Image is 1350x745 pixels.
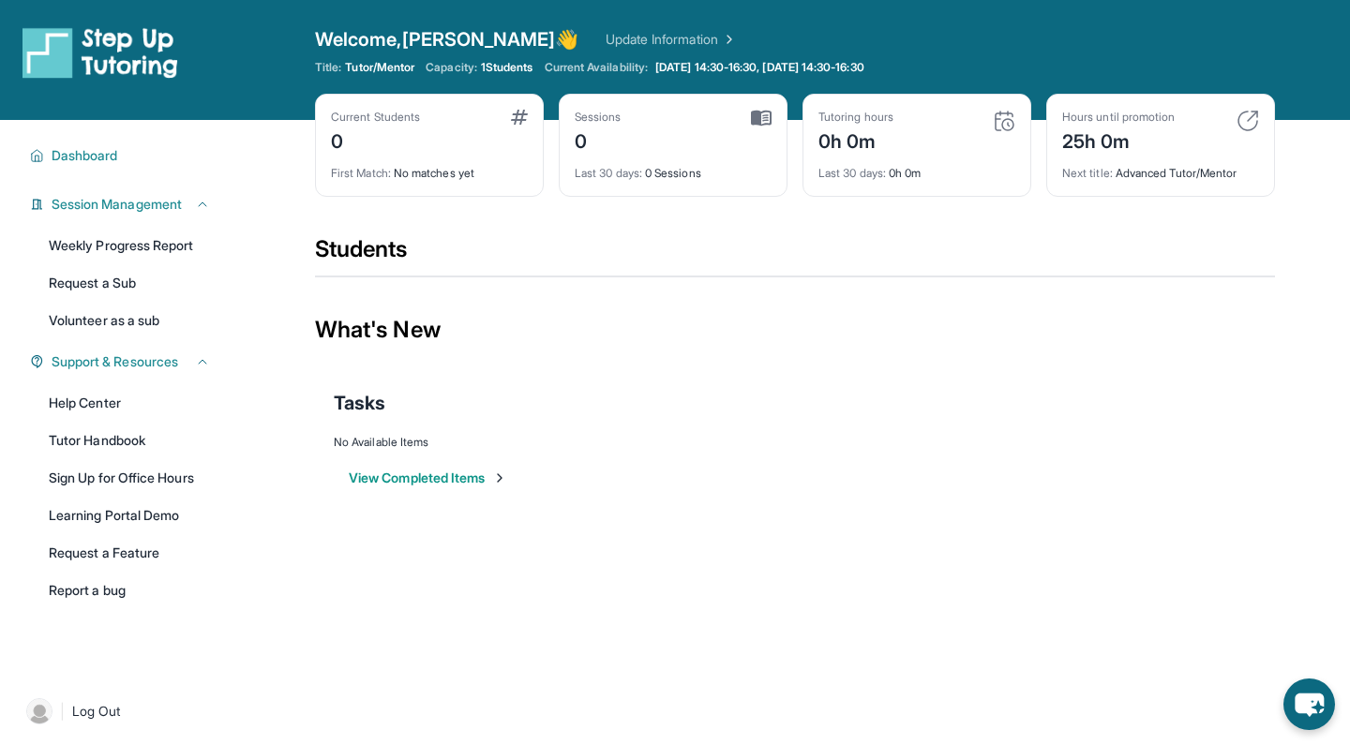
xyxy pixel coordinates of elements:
span: Tasks [334,390,385,416]
div: Sessions [575,110,622,125]
span: Last 30 days : [575,166,642,180]
div: 0 [575,125,622,155]
a: Learning Portal Demo [37,499,221,532]
span: Welcome, [PERSON_NAME] 👋 [315,26,579,52]
a: Report a bug [37,574,221,607]
button: Dashboard [44,146,210,165]
span: Support & Resources [52,352,178,371]
img: user-img [26,698,52,724]
span: | [60,700,65,723]
a: Update Information [606,30,737,49]
img: logo [22,26,178,79]
button: Session Management [44,195,210,214]
div: 25h 0m [1062,125,1175,155]
img: card [751,110,772,127]
a: Sign Up for Office Hours [37,461,221,495]
div: 0 Sessions [575,155,772,181]
a: Weekly Progress Report [37,229,221,262]
div: 0h 0m [818,125,893,155]
img: card [993,110,1015,132]
a: Request a Sub [37,266,221,300]
a: Help Center [37,386,221,420]
button: View Completed Items [349,469,507,487]
span: Next title : [1062,166,1113,180]
span: Capacity: [426,60,477,75]
button: Support & Resources [44,352,210,371]
img: card [511,110,528,125]
a: Tutor Handbook [37,424,221,457]
span: Current Availability: [545,60,648,75]
div: Hours until promotion [1062,110,1175,125]
div: No Available Items [334,435,1256,450]
span: Session Management [52,195,182,214]
img: Chevron Right [718,30,737,49]
div: Tutoring hours [818,110,893,125]
div: What's New [315,289,1275,371]
div: Current Students [331,110,420,125]
div: Students [315,234,1275,276]
span: First Match : [331,166,391,180]
span: Dashboard [52,146,118,165]
span: Last 30 days : [818,166,886,180]
button: chat-button [1283,678,1335,730]
span: [DATE] 14:30-16:30, [DATE] 14:30-16:30 [655,60,864,75]
span: Title: [315,60,341,75]
div: Advanced Tutor/Mentor [1062,155,1259,181]
img: card [1237,110,1259,132]
a: Request a Feature [37,536,221,570]
div: 0h 0m [818,155,1015,181]
a: [DATE] 14:30-16:30, [DATE] 14:30-16:30 [652,60,868,75]
span: Tutor/Mentor [345,60,414,75]
a: |Log Out [19,691,221,732]
span: 1 Students [481,60,533,75]
span: Log Out [72,702,121,721]
div: No matches yet [331,155,528,181]
a: Volunteer as a sub [37,304,221,337]
div: 0 [331,125,420,155]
